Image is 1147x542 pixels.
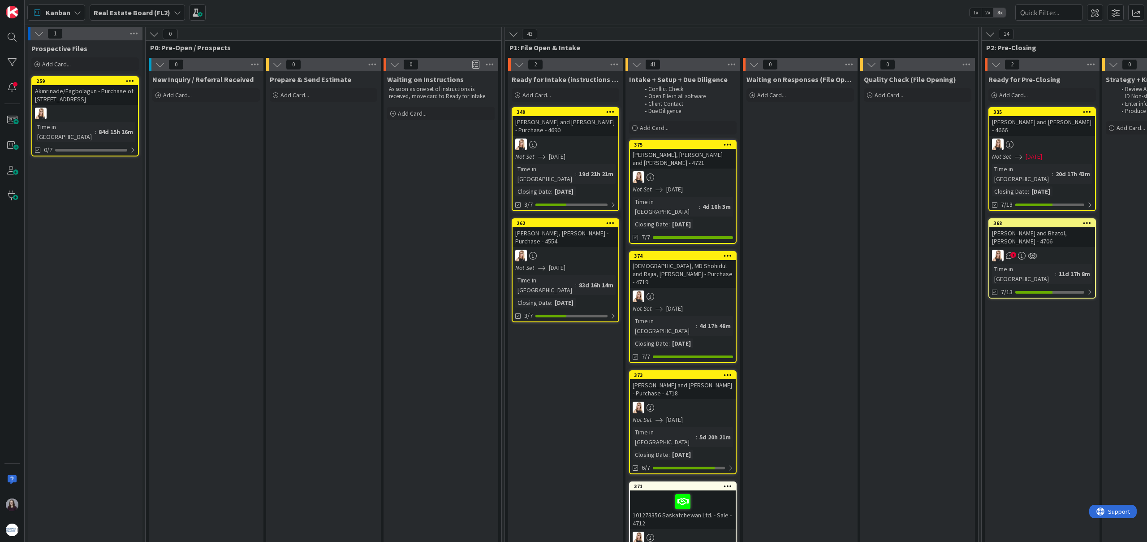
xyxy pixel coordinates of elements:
div: 373 [634,372,736,378]
div: 335 [989,108,1095,116]
li: Due Diligence [640,108,735,115]
div: DB [630,171,736,183]
span: 0/7 [44,145,52,155]
span: 3/7 [524,200,533,209]
span: Ready for Pre-Closing [988,75,1061,84]
div: Time in [GEOGRAPHIC_DATA] [515,275,575,295]
span: 0 [880,59,895,70]
span: Prepare & Send Estimate [270,75,351,84]
div: Time in [GEOGRAPHIC_DATA] [992,164,1052,184]
a: 374[DEMOGRAPHIC_DATA], MD Shohidul and Rajia, [PERSON_NAME] - Purchase - 4719DBNot Set[DATE]Time ... [629,251,737,363]
div: DB [989,250,1095,261]
div: Closing Date [633,450,668,460]
span: 0 [163,29,178,39]
div: 19d 21h 21m [577,169,616,179]
span: 0 [168,59,184,70]
span: Add Card... [1117,124,1145,132]
div: 84d 15h 16m [96,127,135,137]
div: Closing Date [992,186,1028,196]
span: 1 [47,28,63,39]
span: : [1052,169,1053,179]
span: 0 [1122,59,1137,70]
div: 101273356 Saskatchewan Ltd. - Sale - 4712 [630,490,736,529]
img: Visit kanbanzone.com [6,6,18,18]
div: 368 [993,220,1095,226]
span: [DATE] [549,263,565,273]
span: P1: File Open & Intake [509,43,967,52]
span: 43 [522,29,537,39]
div: 349[PERSON_NAME] and [PERSON_NAME] - Purchase - 4690 [513,108,618,136]
div: [DEMOGRAPHIC_DATA], MD Shohidul and Rajia, [PERSON_NAME] - Purchase - 4719 [630,260,736,288]
span: Add Card... [522,91,551,99]
span: P0: Pre-Open / Prospects [150,43,490,52]
span: : [575,280,577,290]
span: : [696,432,697,442]
span: Add Card... [42,60,71,68]
div: 375 [630,141,736,149]
div: 373[PERSON_NAME] and [PERSON_NAME] - Purchase - 4718 [630,371,736,399]
a: 373[PERSON_NAME] and [PERSON_NAME] - Purchase - 4718DBNot Set[DATE]Time in [GEOGRAPHIC_DATA]:5d 2... [629,370,737,474]
div: 4d 17h 48m [697,321,733,331]
span: 6/7 [642,463,650,473]
span: Add Card... [163,91,192,99]
div: [PERSON_NAME], [PERSON_NAME] - Purchase - 4554 [513,227,618,247]
div: [PERSON_NAME], [PERSON_NAME] and [PERSON_NAME] - 4721 [630,149,736,169]
span: 1 [1010,252,1016,258]
span: 3x [994,8,1006,17]
div: DB [32,108,138,119]
img: BC [6,499,18,511]
div: Time in [GEOGRAPHIC_DATA] [515,164,575,184]
div: [DATE] [670,219,693,229]
span: New Inquiry / Referral Received [152,75,254,84]
span: : [1055,269,1056,279]
div: 368[PERSON_NAME] and Bhatol, [PERSON_NAME] - 4706 [989,219,1095,247]
div: 11d 17h 8m [1056,269,1092,279]
span: [DATE] [1026,152,1042,161]
div: DB [513,250,618,261]
div: [PERSON_NAME] and [PERSON_NAME] - 4666 [989,116,1095,136]
span: 0 [403,59,418,70]
span: [DATE] [666,304,683,313]
span: Add Card... [757,91,786,99]
img: DB [992,250,1004,261]
i: Not Set [515,264,535,272]
li: Conflict Check [640,86,735,93]
div: 259Akinrinade/Fagbolagun - Purchase of [STREET_ADDRESS] [32,77,138,105]
span: : [1028,186,1029,196]
img: DB [633,291,644,302]
span: : [575,169,577,179]
span: Waiting on Instructions [387,75,464,84]
img: avatar [6,524,18,536]
span: 41 [645,59,660,70]
div: 259 [36,78,138,84]
span: Add Card... [875,91,903,99]
div: 83d 16h 14m [577,280,616,290]
span: : [668,338,670,348]
span: Add Card... [280,91,309,99]
span: [DATE] [666,415,683,425]
span: 1x [970,8,982,17]
span: Ready for Intake (instructions received) [512,75,619,84]
div: 349 [517,109,618,115]
div: 374 [630,252,736,260]
div: 262 [517,220,618,226]
div: [DATE] [670,450,693,460]
img: DB [515,250,527,261]
span: Add Card... [640,124,668,132]
span: 7/7 [642,233,650,242]
div: Closing Date [515,298,551,308]
a: 349[PERSON_NAME] and [PERSON_NAME] - Purchase - 4690DBNot Set[DATE]Time in [GEOGRAPHIC_DATA]:19d ... [512,107,619,211]
span: : [551,186,552,196]
div: 259 [32,77,138,85]
div: 374 [634,253,736,259]
div: 335[PERSON_NAME] and [PERSON_NAME] - 4666 [989,108,1095,136]
div: Time in [GEOGRAPHIC_DATA] [633,427,696,447]
li: Open File in all software [640,93,735,100]
span: 0 [763,59,778,70]
span: Kanban [46,7,70,18]
img: DB [992,139,1004,150]
div: 335 [993,109,1095,115]
img: DB [633,171,644,183]
i: Not Set [992,152,1011,160]
span: 3/7 [524,311,533,321]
